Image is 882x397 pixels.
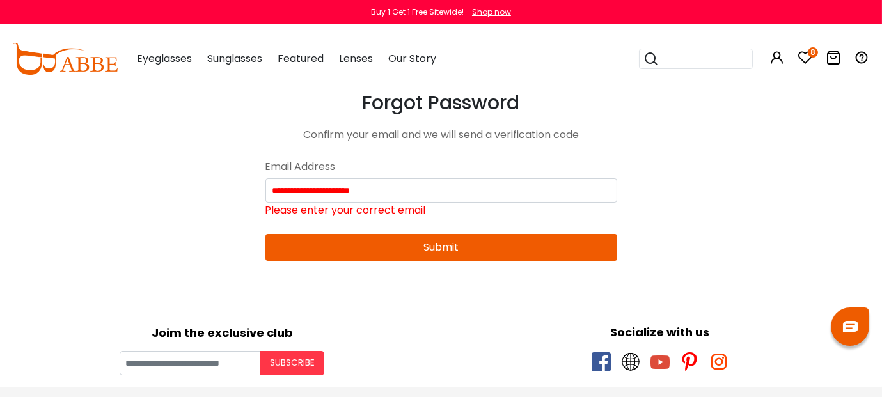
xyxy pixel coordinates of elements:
[448,323,873,341] div: Socialize with us
[798,52,813,67] a: 8
[10,322,435,341] div: Joim the exclusive club
[843,321,858,332] img: chat
[265,127,617,143] div: Confirm your email and we will send a verification code
[265,91,617,114] h3: Forgot Password
[120,351,260,375] input: Your email
[680,352,699,371] span: pinterest
[265,203,426,218] label: Please enter your correct email
[265,155,617,178] div: Email Address
[709,352,728,371] span: instagram
[621,352,640,371] span: twitter
[137,51,192,66] span: Eyeglasses
[339,51,373,66] span: Lenses
[207,51,262,66] span: Sunglasses
[650,352,670,371] span: youtube
[13,43,118,75] img: abbeglasses.com
[388,51,436,66] span: Our Story
[472,6,511,18] div: Shop now
[278,51,324,66] span: Featured
[371,6,464,18] div: Buy 1 Get 1 Free Sitewide!
[592,352,611,371] span: facebook
[260,351,324,375] button: Subscribe
[808,47,818,58] i: 8
[466,6,511,17] a: Shop now
[265,234,617,261] button: Submit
